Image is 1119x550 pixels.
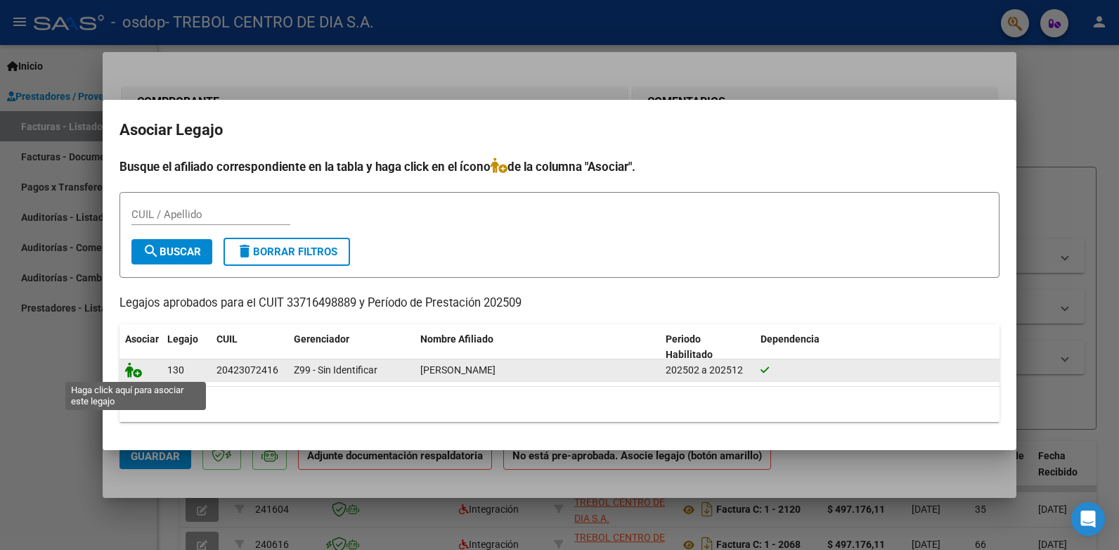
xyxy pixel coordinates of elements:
mat-icon: delete [236,243,253,260]
span: Z99 - Sin Identificar [294,364,377,376]
div: 1 registros [119,387,1000,422]
h4: Busque el afiliado correspondiente en la tabla y haga click en el ícono de la columna "Asociar". [119,158,1000,176]
datatable-header-cell: Nombre Afiliado [415,324,660,371]
span: Buscar [143,245,201,258]
datatable-header-cell: Periodo Habilitado [660,324,755,371]
span: Borrar Filtros [236,245,337,258]
span: Periodo Habilitado [666,333,713,361]
div: 20423072416 [216,362,278,378]
div: Open Intercom Messenger [1071,502,1105,536]
datatable-header-cell: Asociar [119,324,162,371]
span: Legajo [167,333,198,345]
datatable-header-cell: Legajo [162,324,211,371]
datatable-header-cell: CUIL [211,324,288,371]
button: Buscar [131,239,212,264]
p: Legajos aprobados para el CUIT 33716498889 y Período de Prestación 202509 [119,295,1000,312]
button: Borrar Filtros [224,238,350,266]
span: Nombre Afiliado [420,333,493,345]
mat-icon: search [143,243,160,260]
span: SILVA LAUTARO EZEQUIEL [420,364,496,376]
datatable-header-cell: Dependencia [755,324,1000,371]
span: 130 [167,364,184,376]
datatable-header-cell: Gerenciador [288,324,415,371]
span: Gerenciador [294,333,349,345]
span: Asociar [125,333,159,345]
div: 202502 a 202512 [666,362,749,378]
span: CUIL [216,333,238,345]
span: Dependencia [761,333,820,345]
h2: Asociar Legajo [119,117,1000,143]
